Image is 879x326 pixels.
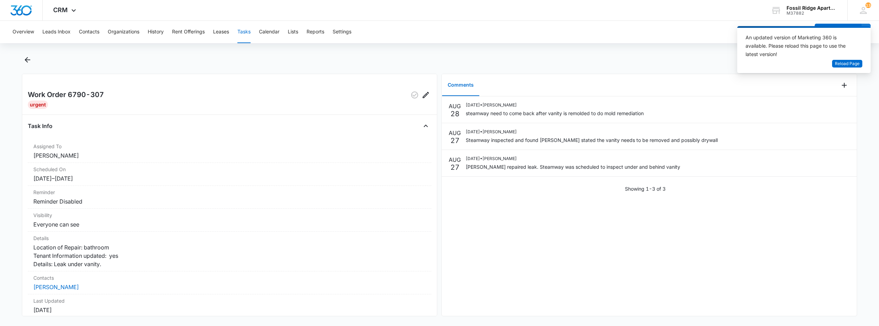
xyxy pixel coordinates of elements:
button: Reload Page [832,60,862,68]
div: Assigned To[PERSON_NAME] [28,140,431,163]
dt: Scheduled On [33,166,426,173]
button: Overview [13,21,34,43]
dd: Everyone can see [33,220,426,229]
span: 13 [865,2,871,8]
dd: Reminder Disabled [33,197,426,206]
dt: Details [33,234,426,242]
dt: Last Updated [33,297,426,304]
p: steamway need to come back after vanity is remolded to do mold remediation [466,110,644,117]
p: Showing 1-3 of 3 [625,185,666,192]
p: 27 [450,137,459,144]
span: Reload Page [835,61,860,67]
button: Reports [307,21,324,43]
p: AUG [449,102,461,110]
p: [DATE] • [PERSON_NAME] [466,102,644,108]
dd: Location of Repair: bathroom Tenant Information updated: yes Details: Leak under vanity. [33,243,426,268]
div: DetailsLocation of Repair: bathroom Tenant Information updated: yes Details: Leak under vanity. [28,232,431,271]
div: notifications count [865,2,871,8]
p: 27 [450,164,459,171]
dt: Assigned To [33,143,426,150]
p: [DATE] • [PERSON_NAME] [466,156,680,162]
div: Last Updated[DATE] [28,294,431,317]
button: Settings [333,21,351,43]
h4: Task Info [28,122,52,130]
button: Leads Inbox [42,21,71,43]
div: account name [787,5,837,11]
h2: Work Order 6790-307 [28,89,104,101]
button: Close [420,120,431,132]
button: Add Contact [815,24,862,40]
div: Contacts[PERSON_NAME] [28,271,431,294]
dt: Reminder [33,189,426,196]
div: Scheduled On[DATE]–[DATE] [28,163,431,186]
dd: [DATE] – [DATE] [33,174,426,183]
span: CRM [53,6,68,14]
button: Lists [288,21,298,43]
p: Steamway inspected and found [PERSON_NAME] stated the vanity needs to be removed and possibly dry... [466,136,718,144]
button: Comments [442,74,479,96]
div: An updated version of Marketing 360 is available. Please reload this page to use the latest version! [746,33,854,58]
p: 28 [450,110,459,117]
div: Urgent [28,101,48,109]
button: Rent Offerings [172,21,205,43]
dt: Visibility [33,212,426,219]
div: VisibilityEveryone can see [28,209,431,232]
button: Edit [420,89,431,101]
button: Leases [213,21,229,43]
button: Calendar [259,21,279,43]
button: Back [22,54,33,65]
p: AUG [449,156,461,164]
p: [PERSON_NAME] repaired leak. Steamway was scheduled to inspect under and behind vanity [466,163,680,170]
button: Tasks [237,21,251,43]
dd: [DATE] [33,306,426,314]
button: History [148,21,164,43]
button: Organizations [108,21,139,43]
button: Add Comment [839,80,850,91]
a: [PERSON_NAME] [33,284,79,291]
dd: [PERSON_NAME] [33,151,426,160]
div: account id [787,11,837,16]
button: Contacts [79,21,99,43]
div: ReminderReminder Disabled [28,186,431,209]
p: [DATE] • [PERSON_NAME] [466,129,718,135]
p: AUG [449,129,461,137]
dt: Contacts [33,274,426,281]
